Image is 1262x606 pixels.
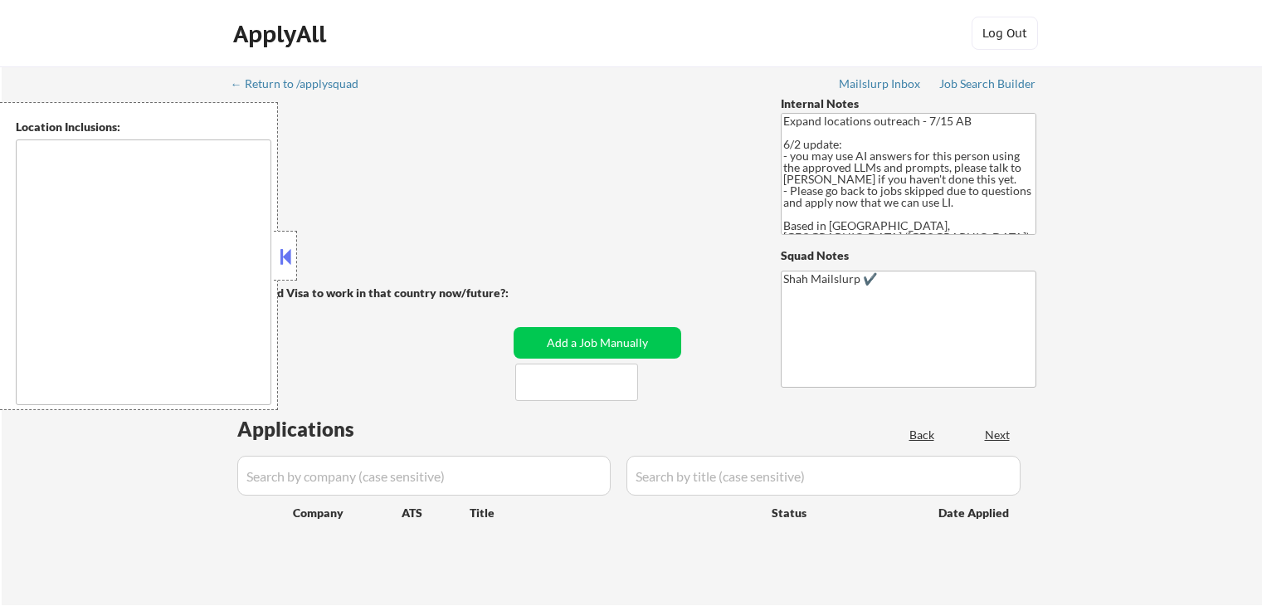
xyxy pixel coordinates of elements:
div: Location Inclusions: [16,119,271,135]
div: Status [772,497,914,527]
div: ATS [402,505,470,521]
div: Applications [237,419,402,439]
button: Log Out [972,17,1038,50]
div: Squad Notes [781,247,1036,264]
strong: Will need Visa to work in that country now/future?: [232,286,509,300]
div: Company [293,505,402,521]
div: ← Return to /applysquad [231,78,374,90]
div: Next [985,427,1011,443]
div: Internal Notes [781,95,1036,112]
div: ApplyAll [233,20,331,48]
button: Add a Job Manually [514,327,681,359]
div: Job Search Builder [939,78,1036,90]
a: ← Return to /applysquad [231,77,374,94]
input: Search by company (case sensitive) [237,456,611,496]
div: Date Applied [938,505,1011,521]
div: Back [909,427,936,443]
a: Mailslurp Inbox [839,77,922,94]
input: Search by title (case sensitive) [626,456,1021,496]
div: Mailslurp Inbox [839,78,922,90]
div: Title [470,505,756,521]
